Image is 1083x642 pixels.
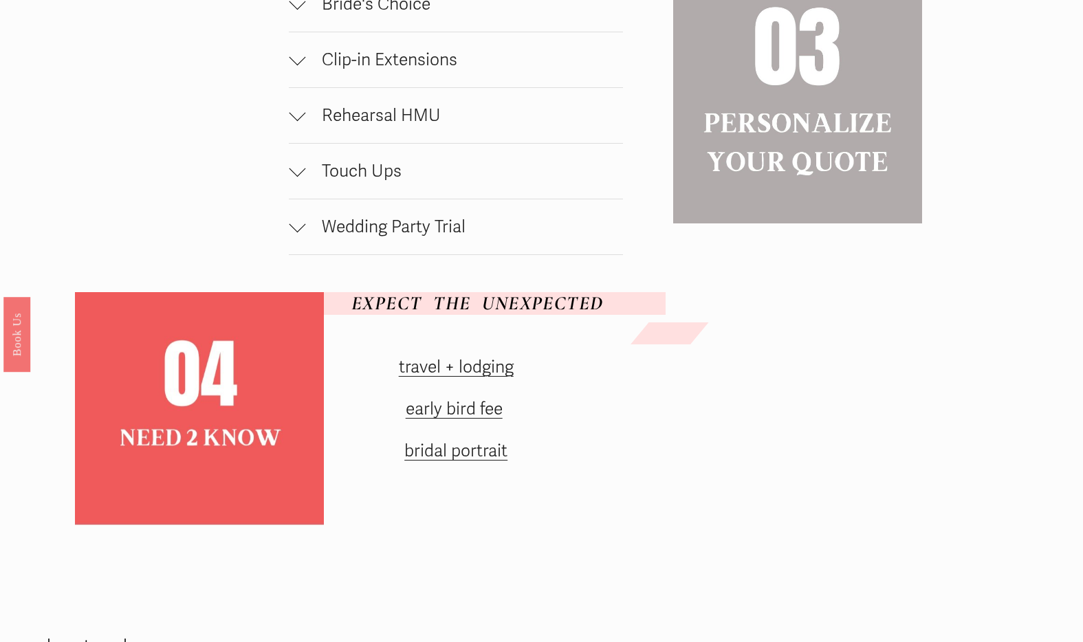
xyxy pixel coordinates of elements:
a: Book Us [3,297,30,372]
span: Touch Ups [305,161,623,181]
span: Rehearsal HMU [305,105,623,126]
button: Rehearsal HMU [289,88,623,143]
button: Clip-in Extensions [289,32,623,87]
em: EXPECT THE UNEXPECTED [351,291,603,315]
span: Wedding Party Trial [305,217,623,237]
span: Clip-in Extensions [305,49,623,70]
button: Wedding Party Trial [289,199,623,254]
a: travel + lodging [399,357,514,377]
a: early bird fee [406,399,503,419]
a: bridal portrait [404,441,507,461]
button: Touch Ups [289,144,623,199]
